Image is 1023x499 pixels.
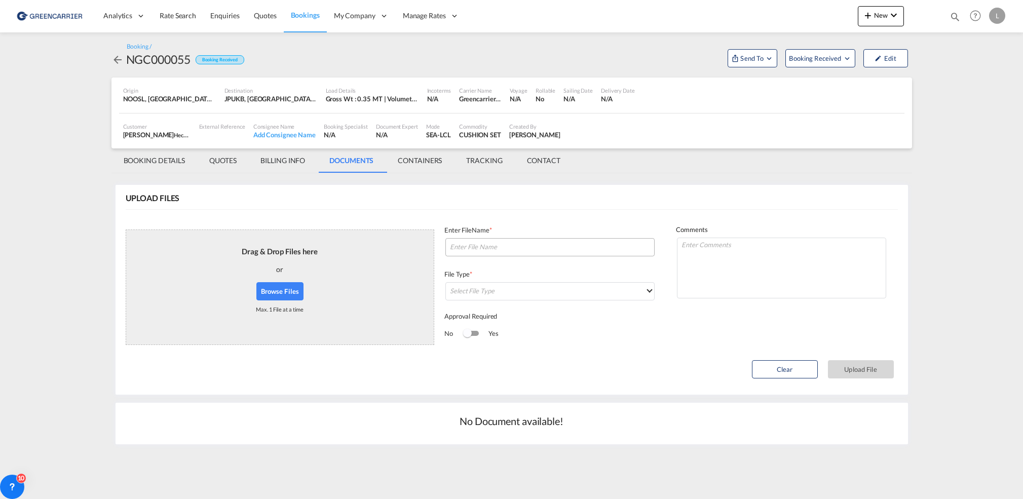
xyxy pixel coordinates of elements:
div: Help [967,7,989,25]
div: Eirik Rasmussen [509,130,560,139]
div: NGC000055 [126,51,191,67]
md-tab-item: TRACKING [454,148,514,173]
span: My Company [334,11,375,21]
span: Rate Search [160,11,196,20]
button: icon-plus 400-fgNewicon-chevron-down [858,6,904,26]
span: Help [967,7,984,24]
div: External Reference [199,123,245,130]
div: N/A [510,94,527,103]
span: Hecksher Linjeagenturer AS [174,131,243,139]
div: Origin [123,87,216,94]
div: Consignee Name [253,123,316,130]
span: Yes [478,329,499,338]
span: Quotes [254,11,276,20]
span: Enquiries [210,11,240,20]
div: icon-magnify [950,11,961,26]
div: Add Consignee Name [253,130,316,139]
div: Drag & Drop Files here [242,246,318,257]
span: Send To [739,53,765,63]
md-tab-item: CONTAINERS [386,148,454,173]
div: [PERSON_NAME] [123,130,191,139]
div: Created By [509,123,560,130]
md-tab-item: CONTACT [515,148,573,173]
div: NOOSL, Oslo, Norway, Northern Europe, Europe [123,94,216,103]
md-icon: icon-plus 400-fg [862,9,874,21]
div: CUSHION SET [459,130,501,139]
div: N/A [427,94,439,103]
button: Open demo menu [728,49,777,67]
div: Booking Received [196,55,244,65]
div: Sailing Date [563,87,593,94]
div: Mode [426,123,451,130]
div: L [989,8,1005,24]
div: Gross Wt : 0.35 MT | Volumetric Wt : 3.36 CBM | Chargeable Wt : 3.36 W/M [326,94,419,103]
md-icon: icon-chevron-down [888,9,900,21]
div: No [536,94,555,103]
input: Enter File Name [445,238,655,256]
div: UPLOAD FILES [126,193,180,204]
md-tab-item: QUOTES [197,148,248,173]
span: Analytics [103,11,132,21]
md-pagination-wrapper: Use the left and right arrow keys to navigate between tabs [111,148,573,173]
div: Voyage [510,87,527,94]
div: N/A [324,130,368,139]
div: Rollable [536,87,555,94]
div: Delivery Date [601,87,635,94]
span: No [444,329,463,338]
md-icon: icon-magnify [950,11,961,22]
div: Comments [676,225,887,237]
div: or [276,257,283,282]
md-switch: Switch 1 [463,326,478,341]
button: Clear [752,360,818,378]
button: Upload File [828,360,894,378]
span: New [862,11,900,19]
md-icon: icon-arrow-left [111,54,124,66]
button: Browse Files [256,282,304,300]
div: N/A [376,130,418,139]
div: Carrier Name [459,87,502,94]
div: Load Details [326,87,419,94]
div: File Type [444,270,656,281]
div: N/A [563,94,593,103]
span: Booking Received [789,53,842,63]
div: Document Expert [376,123,418,130]
div: icon-arrow-left [111,51,126,67]
span: Bookings [291,11,320,19]
div: Incoterms [427,87,451,94]
div: SEA-LCL [426,130,451,139]
div: Booking Specialist [324,123,368,130]
span: Manage Rates [403,11,446,21]
div: Destination [224,87,318,94]
div: JPUKB, Kobe, Japan, Greater China & Far East Asia, Asia Pacific [224,94,318,103]
md-tab-item: DOCUMENTS [317,148,386,173]
div: Greencarrier Consolidators [459,94,502,103]
div: Max. 1 File at a time [256,300,304,318]
div: Approval Required [444,312,656,323]
md-tab-item: BILLING INFO [248,148,317,173]
div: Customer [123,123,191,130]
md-tab-item: BOOKING DETAILS [111,148,198,173]
div: Enter FileName [444,225,656,237]
md-icon: icon-pencil [875,55,882,62]
div: Commodity [459,123,501,130]
button: Open demo menu [785,49,855,67]
div: N/A [601,94,635,103]
h2: No Document available! [460,414,563,428]
div: Booking / [127,43,151,51]
md-select: Select File Type [445,282,655,300]
button: icon-pencilEdit [863,49,908,67]
img: e39c37208afe11efa9cb1d7a6ea7d6f5.png [15,5,84,27]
